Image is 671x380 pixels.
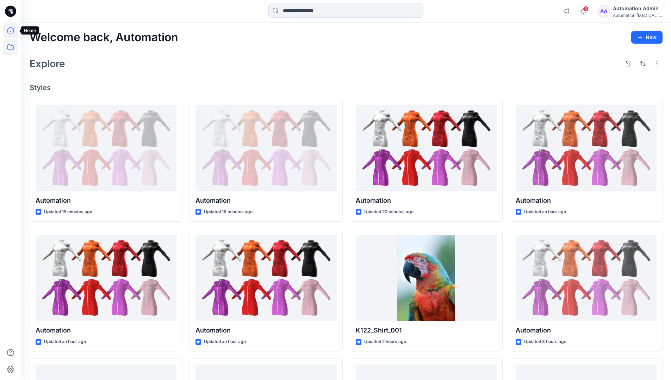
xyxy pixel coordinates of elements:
[356,105,497,192] a: Automation
[516,235,657,322] a: Automation
[195,196,336,205] p: Automation
[44,208,92,216] p: Updated 15 minutes ago
[631,31,663,44] button: New
[356,196,497,205] p: Automation
[516,196,657,205] p: Automation
[356,325,497,335] p: K122_Shirt_001
[30,83,663,92] h4: Styles
[364,208,414,216] p: Updated 20 minutes ago
[204,208,253,216] p: Updated 16 minutes ago
[195,325,336,335] p: Automation
[195,105,336,192] a: Automation
[516,105,657,192] a: Automation
[30,58,65,69] h2: Explore
[583,6,589,12] span: 3
[36,196,176,205] p: Automation
[36,235,176,322] a: Automation
[613,13,662,18] div: Automation [MEDICAL_DATA]...
[524,338,566,346] p: Updated 3 hours ago
[356,235,497,322] a: K122_Shirt_001
[204,338,246,346] p: Updated an hour ago
[597,5,610,18] div: AA
[524,208,566,216] p: Updated an hour ago
[613,4,662,13] div: Automation Admin
[36,325,176,335] p: Automation
[36,105,176,192] a: Automation
[30,31,178,44] h2: Welcome back, Automation
[44,338,86,346] p: Updated an hour ago
[516,325,657,335] p: Automation
[195,235,336,322] a: Automation
[364,338,406,346] p: Updated 2 hours ago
